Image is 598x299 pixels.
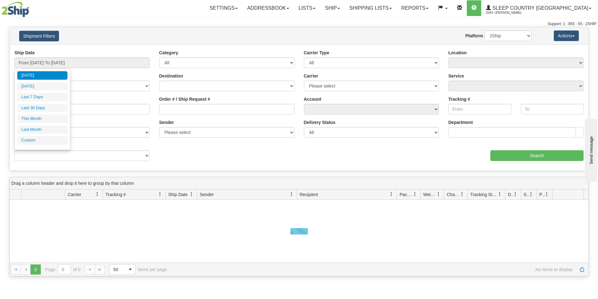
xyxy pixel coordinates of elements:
a: Charge filter column settings [457,189,467,200]
span: Carrier [68,191,81,198]
a: Refresh [577,264,587,275]
span: Sleep Country [GEOGRAPHIC_DATA] [491,5,588,11]
div: grid grouping header [10,177,588,190]
span: Page of 0 [45,264,81,275]
label: Sender [159,119,174,125]
span: items per page [109,264,167,275]
label: Account [304,96,321,102]
a: Ship [320,0,344,16]
img: logo2044.jpg [2,2,29,17]
a: Reports [396,0,433,16]
span: 50 [113,266,121,273]
li: This Month [17,115,67,123]
li: Last 30 Days [17,104,67,112]
label: Order # / Ship Request # [159,96,210,102]
label: Delivery Status [304,119,336,125]
a: Shipment Issues filter column settings [526,189,536,200]
span: Weight [423,191,436,198]
div: Send message [5,5,58,10]
a: Addressbook [242,0,294,16]
a: Sleep Country [GEOGRAPHIC_DATA] 2044 / [PERSON_NAME] [481,0,596,16]
input: To [521,104,584,115]
button: Shipment Filters [19,31,59,41]
span: Packages [400,191,413,198]
iframe: chat widget [584,117,597,181]
label: Category [159,50,178,56]
a: Settings [205,0,242,16]
span: Ship Date [168,191,187,198]
span: Tracking Status [470,191,498,198]
label: Service [448,73,464,79]
span: 2044 / [PERSON_NAME] [486,10,533,16]
span: Recipient [300,191,318,198]
a: Shipping lists [345,0,396,16]
li: [DATE] [17,71,67,80]
span: Page sizes drop down [109,264,136,275]
label: Platform [465,33,483,39]
label: Ship Date [14,50,35,56]
span: No items to display [176,267,573,272]
a: Delivery Status filter column settings [510,189,521,200]
label: Location [448,50,466,56]
div: Support: 1 - 855 - 55 - 2SHIP [2,21,596,27]
label: Tracking # [448,96,470,102]
li: Last Month [17,125,67,134]
span: Charge [447,191,460,198]
a: Recipient filter column settings [386,189,397,200]
span: select [125,264,135,275]
span: Tracking # [105,191,126,198]
a: Pickup Status filter column settings [541,189,552,200]
label: Carrier [304,73,318,79]
span: Delivery Status [508,191,513,198]
li: Last 7 Days [17,93,67,101]
button: Actions [554,30,579,41]
a: Lists [294,0,320,16]
li: Custom [17,136,67,145]
label: Department [448,119,473,125]
a: Tracking # filter column settings [155,189,165,200]
span: Sender [200,191,214,198]
a: Carrier filter column settings [92,189,103,200]
a: Ship Date filter column settings [186,189,197,200]
span: Pickup Status [539,191,545,198]
input: From [448,104,511,115]
span: Shipment Issues [524,191,529,198]
a: Weight filter column settings [433,189,444,200]
a: Tracking Status filter column settings [494,189,505,200]
span: Page 0 [30,264,40,275]
input: Search [490,150,584,161]
label: Carrier Type [304,50,329,56]
a: Sender filter column settings [286,189,297,200]
li: [DATE] [17,82,67,91]
a: Packages filter column settings [410,189,420,200]
label: Destination [159,73,183,79]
